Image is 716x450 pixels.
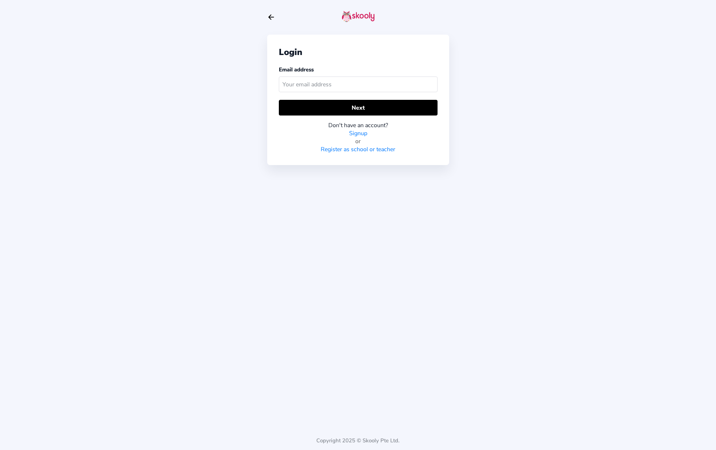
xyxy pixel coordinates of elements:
div: Don't have an account? [279,121,438,129]
div: Login [279,46,438,58]
div: or [279,137,438,145]
button: Next [279,100,438,116]
input: Your email address [279,77,438,92]
button: arrow back outline [267,13,275,21]
img: skooly-logo.png [342,11,375,22]
a: Signup [349,129,367,137]
label: Email address [279,66,314,73]
a: Register as school or teacher [321,145,395,153]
